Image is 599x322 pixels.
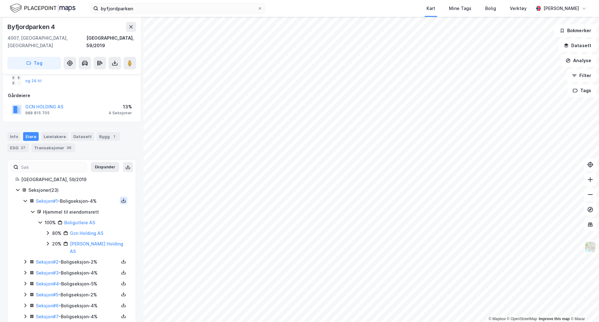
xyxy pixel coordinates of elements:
button: Bokmerker [554,24,597,37]
div: - Boligseksjon - 4% [36,302,119,310]
div: Kart [426,5,435,12]
a: Gcn Holding AS [70,230,103,236]
a: Seksjon#1 [36,198,58,204]
div: Byfjordparken 4 [7,22,56,32]
input: Søk [18,162,87,172]
div: Info [7,132,21,141]
div: 27 [20,145,27,151]
a: Boligutleie AS [64,220,95,225]
button: Tags [567,84,597,97]
a: Mapbox [489,317,506,321]
img: logo.f888ab2527a4732fd821a326f86c7f29.svg [10,3,75,14]
a: OpenStreetMap [507,317,537,321]
div: [PERSON_NAME] [543,5,579,12]
div: Leietakere [41,132,68,141]
div: Bolig [485,5,496,12]
div: 20% [52,240,61,248]
button: Ekspander [91,162,119,172]
div: - Boligseksjon - 2% [36,291,119,299]
div: - Boligseksjon - 5% [36,280,119,288]
a: Improve this map [539,317,570,321]
button: Tag [7,57,61,69]
div: Datasett [71,132,94,141]
a: Seksjon#4 [36,281,59,286]
div: - Boligseksjon - 4% [36,197,119,205]
div: 4007, [GEOGRAPHIC_DATA], [GEOGRAPHIC_DATA] [7,34,86,49]
div: 988 815 705 [25,111,50,116]
a: [PERSON_NAME] Holding AS [70,241,123,254]
div: 1 [111,133,117,140]
div: - Boligseksjon - 4% [36,269,119,277]
button: Filter [567,69,597,82]
div: Hjemmel til eiendomsrett [43,208,128,216]
div: Seksjoner ( 23 ) [28,186,128,194]
iframe: Chat Widget [568,292,599,322]
a: Seksjon#2 [36,259,59,265]
a: Seksjon#7 [36,314,59,319]
div: - Boligseksjon - 4% [36,313,119,320]
div: 80% [52,230,61,237]
div: 13% [109,103,132,111]
div: Mine Tags [449,5,471,12]
div: 36 [66,145,73,151]
div: 4 Seksjoner [109,111,132,116]
div: Verktøy [510,5,527,12]
button: Datasett [558,39,597,52]
div: Eiere [23,132,39,141]
input: Søk på adresse, matrikkel, gårdeiere, leietakere eller personer [98,4,257,13]
div: Bygg [97,132,120,141]
a: Seksjon#5 [36,292,58,297]
div: Transaksjoner [32,143,75,152]
div: ESG [7,143,29,152]
div: [GEOGRAPHIC_DATA], 59/2019 [21,176,128,183]
a: Seksjon#6 [36,303,59,308]
div: Kontrollprogram for chat [568,292,599,322]
img: Z [584,241,596,253]
div: - Boligseksjon - 2% [36,258,119,266]
a: Seksjon#3 [36,270,59,275]
div: [GEOGRAPHIC_DATA], 59/2019 [86,34,136,49]
div: Gårdeiere [8,92,136,99]
div: 100% [45,219,56,226]
button: Analyse [560,54,597,67]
